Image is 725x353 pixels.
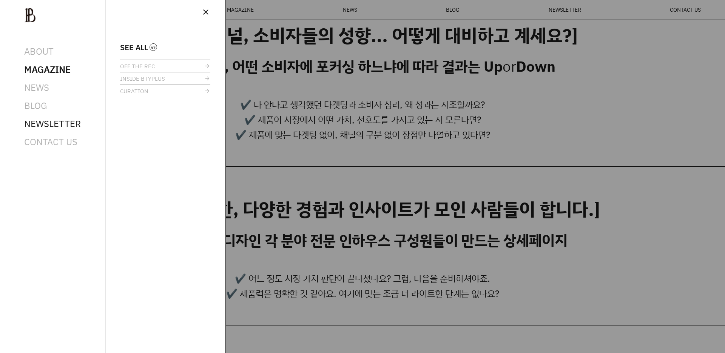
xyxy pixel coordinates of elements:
span: close [201,8,210,17]
span: SEE ALL [120,45,148,50]
a: CONTACT US [24,136,77,148]
span: INSIDE BTYPLUS [120,76,165,81]
a: NEWSLETTER [24,118,81,130]
a: OFF THE REC [120,60,210,72]
a: BLOG [24,100,47,112]
span: CURATION [120,88,148,94]
img: ba379d5522eb3.png [24,8,36,23]
a: CURATION [120,85,210,97]
a: NEWS [24,81,49,94]
span: MAGAZINE [24,63,71,75]
span: OFF THE REC [120,63,155,69]
a: INSIDE BTYPLUS [120,72,210,84]
a: ABOUT [24,45,54,57]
